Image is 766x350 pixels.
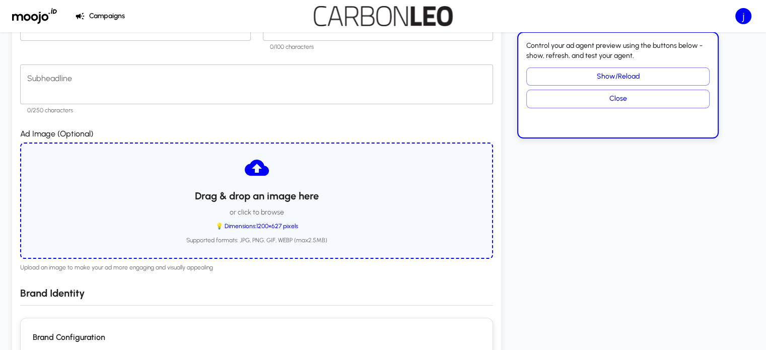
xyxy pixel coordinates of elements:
[216,222,298,232] span: 💡 Dimensions: 1200×627 pixels
[186,236,327,246] span: Supported formats: JPG, PNG, GIF, WEBP (max 2.5 MB)
[20,128,493,140] p: Ad Image (Optional)
[733,6,754,27] button: Standard privileges
[20,263,493,273] span: Upload an image to make your ad more engaging and visually appealing
[73,7,129,26] button: Campaigns
[230,207,284,218] p: or click to browse
[27,106,486,116] p: 0/250 characters
[526,67,710,86] button: Show/Reload
[33,330,480,344] h6: Brand Configuration
[270,42,486,52] p: 0/100 characters
[526,90,710,108] button: Close
[20,285,85,301] h6: Brand Identity
[313,6,453,26] img: Carbonleo Logo
[735,8,751,24] div: j
[195,188,319,204] h6: Drag & drop an image here
[12,8,57,24] img: Moojo Logo
[526,41,710,61] p: Control your ad agent preview using the buttons below - show, refresh, and test your agent.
